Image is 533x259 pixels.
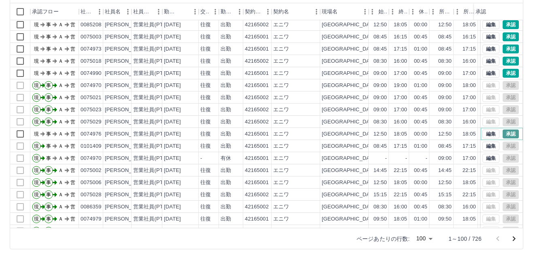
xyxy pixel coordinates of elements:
text: Ａ [58,70,63,76]
text: 営 [70,155,75,161]
text: 事 [46,131,51,137]
div: [GEOGRAPHIC_DATA]黄金ふれあいセンター [322,155,431,162]
div: - [426,155,427,162]
div: [DATE] [164,70,181,77]
div: 17:00 [463,70,476,77]
div: 08:30 [374,118,387,126]
div: 42165001 [245,155,269,162]
div: 出勤 [221,82,231,89]
text: Ａ [58,46,63,52]
div: [PERSON_NAME] [105,142,149,150]
text: 事 [46,46,51,52]
div: 往復 [200,82,211,89]
text: 営 [70,107,75,113]
text: Ａ [58,95,63,100]
div: 100 [413,233,435,244]
text: 現 [34,119,39,125]
div: [DATE] [164,118,181,126]
div: 08:45 [438,33,452,41]
div: 42165002 [245,57,269,65]
div: 16:00 [463,57,476,65]
button: 編集 [482,129,499,138]
button: メニュー [209,6,221,18]
div: 始業 [378,3,387,20]
div: 08:30 [438,118,452,126]
div: 00:00 [414,21,427,29]
div: 始業 [369,3,389,20]
text: 営 [70,83,75,88]
div: [DATE] [164,45,181,53]
button: 承認 [503,20,519,29]
div: - [406,155,407,162]
text: 営 [70,119,75,125]
div: 0075002 [81,167,102,174]
div: 16:00 [394,57,407,65]
div: [PERSON_NAME] [105,57,149,65]
div: 休憩 [409,3,429,20]
button: メニュー [262,6,274,18]
div: 00:45 [414,94,427,102]
div: 出勤 [221,21,231,29]
button: 編集 [482,45,499,53]
div: 09:00 [374,70,387,77]
div: 12:50 [438,130,452,138]
button: 承認 [503,57,519,66]
button: 編集 [482,142,499,151]
button: メニュー [122,6,134,18]
div: 出勤 [221,33,231,41]
text: Ａ [58,34,63,40]
div: 0074990 [81,70,102,77]
div: エニワ [273,45,289,53]
text: 現 [34,131,39,137]
div: 往復 [200,94,211,102]
div: 09:00 [374,94,387,102]
text: 事 [46,107,51,113]
div: 42165001 [245,179,269,187]
text: 営 [70,58,75,64]
div: エニワ [273,142,289,150]
div: [GEOGRAPHIC_DATA]黄金ふれあいセンター [322,82,431,89]
div: 出勤 [221,130,231,138]
button: 編集 [482,154,499,163]
div: エニワ [273,179,289,187]
text: Ａ [58,143,63,149]
text: Ａ [58,107,63,113]
div: エニワ [273,70,289,77]
div: 08:30 [374,57,387,65]
div: 12:50 [438,21,452,29]
div: 16:15 [394,33,407,41]
div: 0075003 [81,33,102,41]
text: 事 [46,34,51,40]
div: エニワ [273,57,289,65]
div: [PERSON_NAME] [105,179,149,187]
div: 42165001 [245,82,269,89]
div: 勤務日 [162,3,199,20]
text: Ａ [58,131,63,137]
div: 往復 [200,21,211,29]
text: 事 [46,58,51,64]
button: 承認 [503,45,519,53]
div: 出勤 [221,118,231,126]
button: 編集 [482,69,499,78]
div: [DATE] [164,167,181,174]
div: 0074970 [81,82,102,89]
div: 08:45 [438,142,452,150]
button: 編集 [482,32,499,41]
text: 事 [46,95,51,100]
div: 08:45 [438,45,452,53]
div: 営業社員(PT契約) [133,179,176,187]
div: 出勤 [221,45,231,53]
div: 17:00 [394,94,407,102]
div: 営業社員(PT契約) [133,94,176,102]
div: 営業社員(PT契約) [133,82,176,89]
text: Ａ [58,83,63,88]
div: エニワ [273,33,289,41]
text: Ａ [58,22,63,28]
div: [DATE] [164,33,181,41]
div: - [385,155,387,162]
div: 往復 [200,45,211,53]
div: 営業社員(PT契約) [133,167,176,174]
div: [GEOGRAPHIC_DATA]生涯学習施設かしわのもり [322,21,442,29]
div: 09:00 [438,155,452,162]
text: 現 [34,95,39,100]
